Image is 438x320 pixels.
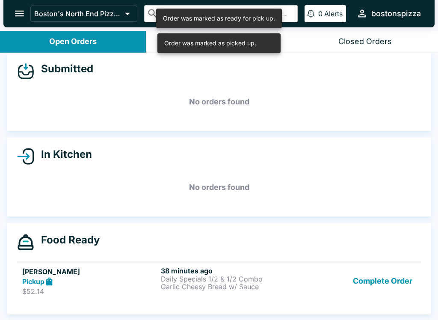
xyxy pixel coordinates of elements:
h5: [PERSON_NAME] [22,267,157,277]
h4: Food Ready [34,234,100,246]
div: Open Orders [49,37,97,47]
p: Garlic Cheesy Bread w/ Sauce [161,283,296,290]
h6: 38 minutes ago [161,267,296,275]
strong: Pickup [22,277,44,286]
p: Boston's North End Pizza Bakery [34,9,121,18]
div: Order was marked as picked up. [164,36,256,50]
button: open drawer [9,3,30,24]
div: Closed Orders [338,37,392,47]
button: bostonspizza [353,4,424,23]
h4: In Kitchen [34,148,92,161]
h5: No orders found [17,172,421,203]
h5: No orders found [17,86,421,117]
a: [PERSON_NAME]Pickup$52.1438 minutes agoDaily Specials 1/2 & 1/2 ComboGarlic Cheesy Bread w/ Sauce... [17,261,421,301]
div: Order was marked as ready for pick up. [163,11,275,26]
p: 0 [318,9,323,18]
button: Complete Order [349,267,416,296]
div: bostonspizza [371,9,421,19]
p: Daily Specials 1/2 & 1/2 Combo [161,275,296,283]
button: Boston's North End Pizza Bakery [30,6,137,22]
p: $52.14 [22,287,157,296]
h4: Submitted [34,62,93,75]
p: Alerts [324,9,343,18]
